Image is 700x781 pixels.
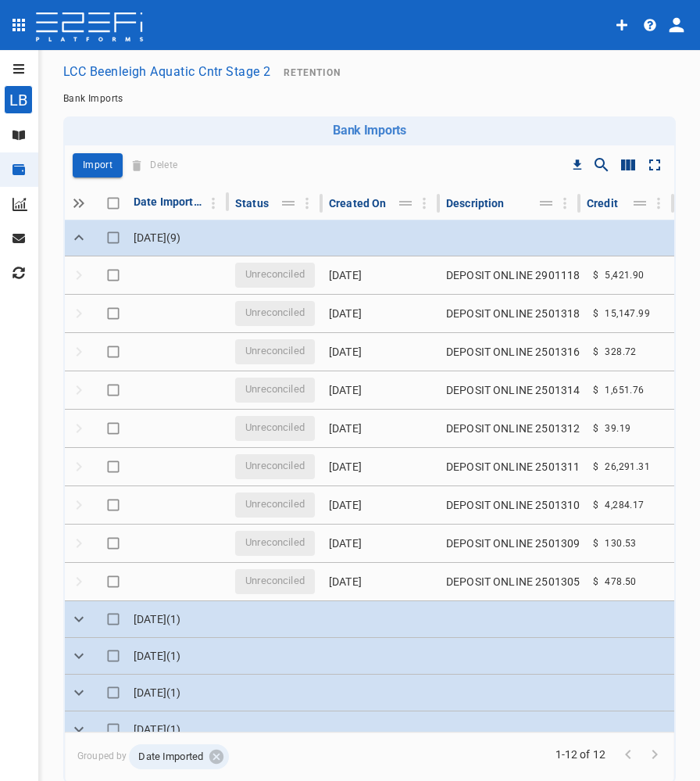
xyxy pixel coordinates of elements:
[102,494,124,516] span: Toggle select row
[73,153,123,177] span: Import Bank Statement CSV
[440,256,580,294] td: DEPOSIT ONLINE 2901118 PYMT LCC Beenle GA2EBPKG00028G4H
[236,421,314,435] span: Unreconciled
[70,123,670,138] h6: Bank Imports
[235,194,269,213] div: Status
[236,306,314,321] span: Unreconciled
[555,747,606,762] span: 1-12 of 12
[615,152,641,178] button: Show/Hide columns
[446,194,505,213] div: Description
[593,576,598,587] span: $
[593,270,598,281] span: $
[440,486,580,524] td: DEPOSIT ONLINE 2501310 PYMT LCC Beenle G4SRJBJ000028G4H
[129,744,229,769] div: Date Imported
[629,192,651,214] button: Move
[55,417,90,439] span: Expand
[440,525,580,562] td: DEPOSIT ONLINE 2501309 PYMT LCC Beenle G4DT8XX000028G4H
[605,270,644,281] span: 5,421.90
[73,153,123,177] button: Import
[323,410,440,447] td: [DATE]
[641,152,668,178] button: Toggle full screen
[329,194,387,213] div: Created On
[323,448,440,485] td: [DATE]
[323,525,440,562] td: [DATE]
[395,192,416,214] button: Move
[102,417,124,439] span: Toggle select row
[55,341,90,363] span: Expand
[615,746,641,761] span: Go to previous page
[55,456,90,478] span: Expand
[440,333,580,371] td: DEPOSIT ONLINE 2501316 PYMT LCC Beenle G5E0MAY000028G4H
[605,346,636,357] span: 328.72
[412,191,437,216] button: Column Actions
[646,191,671,216] button: Column Actions
[102,571,124,593] span: Toggle select row
[566,154,588,176] button: Download CSV
[129,750,212,765] span: Date Imported
[587,194,618,213] div: Credit
[605,385,644,396] span: 1,651.76
[323,295,440,332] td: [DATE]
[68,718,90,740] button: Expand
[127,711,229,747] td: [DATE] ( 1 )
[68,227,90,249] span: Collapse
[552,191,577,216] button: Column Actions
[127,638,229,674] td: [DATE] ( 1 )
[55,494,90,516] span: Expand
[323,256,440,294] td: [DATE]
[57,56,277,87] button: LCC Beenleigh Aquatic Cntr Stage 2
[63,93,123,104] a: Bank Imports
[236,536,314,550] span: Unreconciled
[55,303,90,324] span: Expand
[440,410,580,447] td: DEPOSIT ONLINE 2501312 PYMT LCC Beenle G4H5WJW000028G4H
[236,267,314,282] span: Unreconciled
[134,192,204,211] div: Date Imported
[641,746,668,761] span: Go to next page
[605,308,650,319] span: 15,147.99
[102,227,124,249] span: Toggle select row
[102,379,124,401] span: Toggle select row
[4,85,33,114] div: LB
[323,371,440,409] td: [DATE]
[83,156,112,174] p: Import
[277,192,299,214] button: Move
[605,461,650,472] span: 26,291.31
[593,308,598,319] span: $
[102,341,124,363] span: Toggle select row
[55,571,90,593] span: Expand
[440,563,580,600] td: DEPOSIT ONLINE 2501305 PYMT LCC Beenle G3XCKYDG00028G4H
[55,532,90,554] span: Expand
[68,608,90,630] button: Expand
[55,264,90,286] span: Expand
[605,576,636,587] span: 478.50
[127,601,229,637] td: [DATE] ( 1 )
[593,538,598,549] span: $
[102,718,124,740] span: Toggle select row
[236,382,314,397] span: Unreconciled
[605,500,644,511] span: 4,284.17
[323,486,440,524] td: [DATE]
[127,220,229,256] td: [DATE] ( 9 )
[102,682,124,704] span: Toggle select row
[77,744,649,769] span: Grouped by
[102,608,124,630] span: Toggle select row
[323,563,440,600] td: [DATE]
[323,333,440,371] td: [DATE]
[236,574,314,589] span: Unreconciled
[236,459,314,474] span: Unreconciled
[440,371,580,409] td: DEPOSIT ONLINE 2501314 PYMT LCC Beenle G4H65B7G00028G4H
[68,645,90,667] button: Expand
[63,93,676,104] nav: breadcrumb
[284,67,341,78] span: Retention
[588,152,615,178] button: Show/Hide search
[201,191,226,216] button: Column Actions
[102,532,124,554] span: Toggle select row
[68,682,90,704] button: Expand
[102,456,124,478] span: Toggle select row
[593,461,598,472] span: $
[55,379,90,401] span: Expand
[236,344,314,359] span: Unreconciled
